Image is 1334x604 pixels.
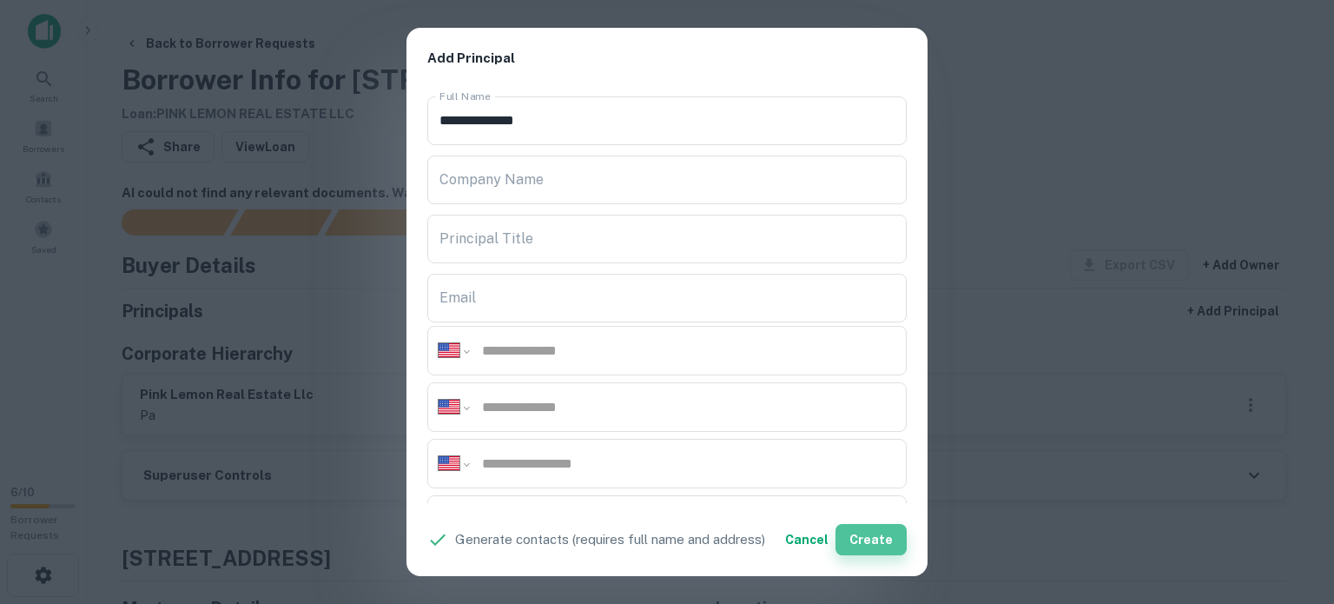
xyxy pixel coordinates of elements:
[406,28,928,90] h2: Add Principal
[439,89,491,103] label: Full Name
[1247,465,1334,548] iframe: Chat Widget
[455,529,765,550] p: Generate contacts (requires full name and address)
[778,524,835,555] button: Cancel
[835,524,907,555] button: Create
